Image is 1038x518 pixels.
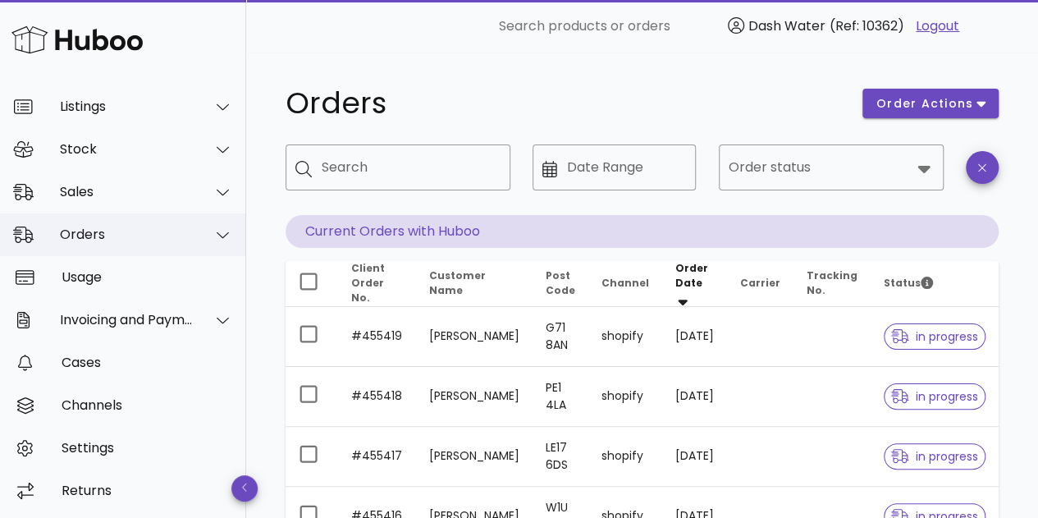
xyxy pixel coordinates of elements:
[416,261,533,307] th: Customer Name
[675,261,708,290] span: Order Date
[740,276,780,290] span: Carrier
[884,276,933,290] span: Status
[429,268,486,297] span: Customer Name
[588,261,662,307] th: Channel
[891,391,978,402] span: in progress
[62,269,233,285] div: Usage
[416,367,533,427] td: [PERSON_NAME]
[662,367,727,427] td: [DATE]
[891,451,978,462] span: in progress
[748,16,825,35] span: Dash Water
[60,184,194,199] div: Sales
[338,427,416,487] td: #455417
[286,215,999,248] p: Current Orders with Huboo
[338,261,416,307] th: Client Order No.
[60,141,194,157] div: Stock
[727,261,793,307] th: Carrier
[351,261,385,305] span: Client Order No.
[62,355,233,370] div: Cases
[533,307,588,367] td: G71 8AN
[286,89,843,118] h1: Orders
[793,261,871,307] th: Tracking No.
[11,22,143,57] img: Huboo Logo
[338,307,416,367] td: #455419
[588,307,662,367] td: shopify
[662,307,727,367] td: [DATE]
[416,307,533,367] td: [PERSON_NAME]
[830,16,904,35] span: (Ref: 10362)
[862,89,999,118] button: order actions
[60,99,194,114] div: Listings
[891,331,978,342] span: in progress
[546,268,575,297] span: Post Code
[533,367,588,427] td: PE1 4LA
[662,261,727,307] th: Order Date: Sorted descending. Activate to remove sorting.
[588,367,662,427] td: shopify
[601,276,649,290] span: Channel
[62,397,233,413] div: Channels
[871,261,999,307] th: Status
[916,16,959,36] a: Logout
[533,427,588,487] td: LE17 6DS
[60,312,194,328] div: Invoicing and Payments
[533,261,588,307] th: Post Code
[62,440,233,456] div: Settings
[62,483,233,498] div: Returns
[338,367,416,427] td: #455418
[60,227,194,242] div: Orders
[588,427,662,487] td: shopify
[807,268,857,297] span: Tracking No.
[416,427,533,487] td: [PERSON_NAME]
[719,144,944,190] div: Order status
[876,95,974,112] span: order actions
[662,427,727,487] td: [DATE]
